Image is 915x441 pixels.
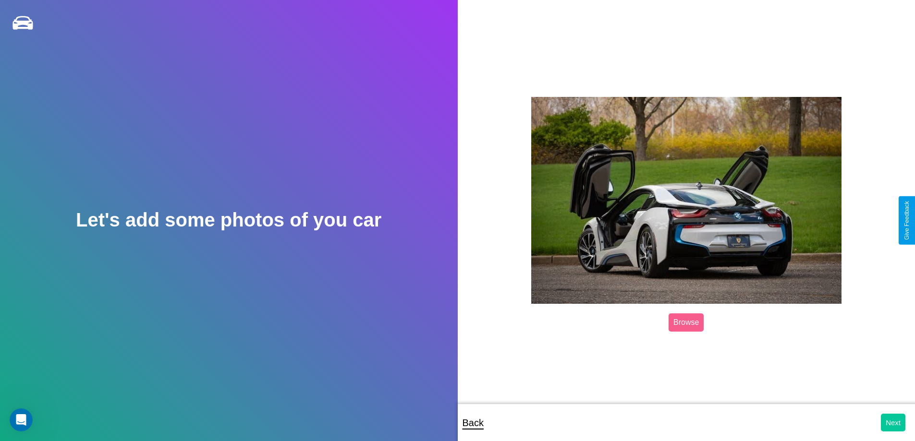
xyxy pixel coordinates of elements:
[903,201,910,240] div: Give Feedback
[76,209,381,231] h2: Let's add some photos of you car
[10,408,33,431] iframe: Intercom live chat
[531,97,842,304] img: posted
[669,313,704,332] label: Browse
[881,414,905,431] button: Next
[463,414,484,431] p: Back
